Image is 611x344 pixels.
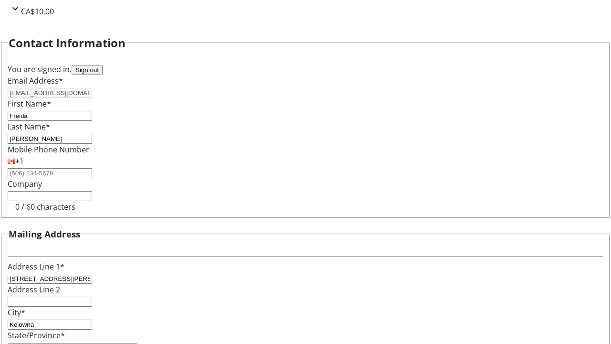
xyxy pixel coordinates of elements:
[21,6,54,17] span: CA$10.00
[8,64,603,75] div: You are signed in.
[8,168,92,178] input: (506) 234-5678
[8,330,65,341] label: State/Province*
[9,34,126,52] h2: Contact Information
[8,144,89,155] label: Mobile Phone Number
[15,202,75,212] tr-character-limit: 0 / 60 characters
[8,284,60,295] label: Address Line 2
[9,227,80,241] h3: Mailing Address
[8,121,50,132] label: Last Name*
[8,179,42,189] label: Company
[72,65,103,75] button: Sign out
[8,274,92,284] input: Address
[8,307,25,318] label: City*
[8,98,51,109] label: First Name*
[8,75,63,86] label: Email Address*
[8,261,64,272] label: Address Line 1*
[8,320,92,330] input: City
